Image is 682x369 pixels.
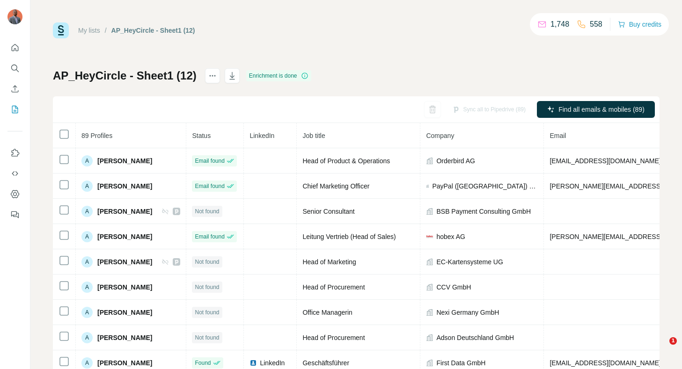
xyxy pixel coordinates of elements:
div: A [81,155,93,166]
span: Email found [195,157,224,165]
span: [EMAIL_ADDRESS][DOMAIN_NAME] [550,359,660,367]
span: CCV GmbH [436,282,471,292]
span: Leitung Vertrieb (Head of Sales) [302,233,396,240]
img: company-logo [426,233,433,240]
img: LinkedIn logo [249,359,257,367]
button: Dashboard [7,186,22,203]
span: hobex AG [436,232,465,241]
span: Nexi Germany GmbH [436,308,499,317]
span: [PERSON_NAME] [97,181,152,191]
span: Adson Deutschland GmbH [436,333,514,342]
span: [PERSON_NAME] [97,308,152,317]
div: A [81,256,93,268]
span: 89 Profiles [81,132,112,139]
p: 1,748 [550,19,569,30]
span: Find all emails & mobiles (89) [558,105,645,114]
button: Find all emails & mobiles (89) [537,101,655,118]
span: BSB Payment Consulting GmbH [436,207,531,216]
img: Avatar [7,9,22,24]
span: First Data GmbH [436,358,485,368]
span: Head of Product & Operations [302,157,390,165]
span: Status [192,132,211,139]
button: Buy credits [618,18,661,31]
div: A [81,206,93,217]
button: Use Surfe on LinkedIn [7,145,22,161]
li: / [105,26,107,35]
span: Senior Consultant [302,208,354,215]
span: Not found [195,333,219,342]
span: Head of Marketing [302,258,356,266]
iframe: Intercom live chat [650,337,673,360]
h1: AP_HeyCircle - Sheet1 (12) [53,68,197,83]
span: [PERSON_NAME] [97,232,152,241]
span: LinkedIn [249,132,274,139]
div: Enrichment is done [246,70,311,81]
button: Enrich CSV [7,80,22,97]
span: Email found [195,182,224,190]
button: actions [205,68,220,83]
button: Search [7,60,22,77]
span: Not found [195,207,219,216]
div: A [81,181,93,192]
span: [PERSON_NAME] [97,333,152,342]
div: A [81,231,93,242]
span: Orderbird AG [436,156,475,166]
span: Job title [302,132,325,139]
span: Email [550,132,566,139]
button: My lists [7,101,22,118]
span: Head of Procurement [302,283,365,291]
a: My lists [78,27,100,34]
p: 558 [590,19,602,30]
div: A [81,332,93,343]
span: 1 [669,337,677,345]
span: PayPal ([GEOGRAPHIC_DATA]) S. [PERSON_NAME] et [PERSON_NAME], S.C.A. [432,181,538,191]
span: Geschäftsführer [302,359,349,367]
span: Found [195,359,211,367]
div: A [81,282,93,293]
button: Quick start [7,39,22,56]
img: Surfe Logo [53,22,69,38]
span: [PERSON_NAME] [97,358,152,368]
span: [PERSON_NAME] [97,156,152,166]
span: Chief Marketing Officer [302,182,369,190]
span: Not found [195,283,219,291]
span: LinkedIn [260,358,285,368]
span: Head of Procurement [302,334,365,341]
span: [PERSON_NAME] [97,282,152,292]
div: AP_HeyCircle - Sheet1 (12) [111,26,195,35]
span: [PERSON_NAME] [97,257,152,267]
div: A [81,357,93,369]
button: Use Surfe API [7,165,22,182]
span: Not found [195,258,219,266]
span: EC-Kartensysteme UG [436,257,503,267]
span: Email found [195,232,224,241]
span: Not found [195,308,219,317]
span: Company [426,132,454,139]
span: Office Managerin [302,309,352,316]
button: Feedback [7,206,22,223]
span: [EMAIL_ADDRESS][DOMAIN_NAME] [550,157,660,165]
span: [PERSON_NAME] [97,207,152,216]
div: A [81,307,93,318]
